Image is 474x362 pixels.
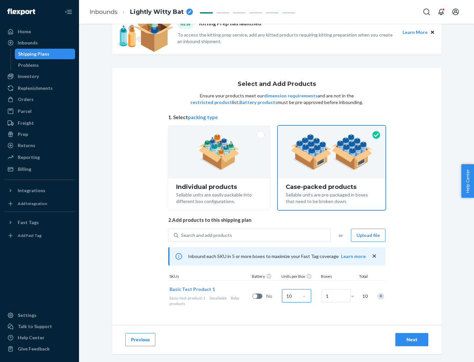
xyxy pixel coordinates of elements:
div: Returns [18,142,35,149]
button: Learn more [341,253,366,260]
div: Next [401,336,423,343]
div: Remove Item [378,293,384,299]
button: Open account menu [449,5,462,18]
h1: Select and Add Products [238,81,316,88]
button: Close [429,29,436,36]
span: 10 [361,293,368,299]
div: Inbound each SKU in 5 or more boxes to maximize your Fast Tag coverage [168,247,385,266]
div: Freight [18,120,34,126]
div: Integrations [18,187,45,194]
div: Settings [18,312,37,319]
a: Inbounds [90,8,118,15]
a: Problems [15,60,75,70]
button: Integrations [4,185,75,196]
div: Inbounds [18,39,38,46]
div: Prep [18,131,28,138]
div: Orders [18,96,34,103]
img: case-pack.59cecea509d18c883b923b81aeac6d0b.png [291,134,373,170]
input: Number of boxes [322,289,351,302]
span: basic-test-product-1 [170,296,205,300]
a: Inventory [4,71,75,82]
a: Shipping Plans [15,49,75,59]
a: Help Center [4,332,75,343]
div: Shipping Plans [18,51,49,57]
a: Prep [4,129,75,140]
a: Talk to Support [4,321,75,332]
button: packing type [188,114,218,121]
span: 1. Select [168,114,385,121]
div: NEW [177,20,194,29]
button: Open notifications [434,5,448,18]
a: Freight [4,118,75,128]
div: Problems [18,62,39,68]
div: Search and add products [181,232,232,239]
div: Inventory [18,73,39,80]
div: Billing [18,166,31,172]
input: Case Quantity [282,289,311,302]
div: Reporting [18,154,40,161]
button: dimension requirements [264,92,318,99]
a: Billing [4,164,75,174]
button: Help Center [461,164,474,198]
img: Flexport logo [7,9,35,15]
button: Learn More [403,29,428,36]
div: Baby products [170,295,250,306]
div: Replenishments [18,85,53,91]
p: To access the kitting prep service, add any kitted products requiring kitting preparation when yo... [177,32,397,45]
div: Boxes [320,273,353,280]
span: No [266,293,279,299]
a: Settings [4,310,75,321]
span: 0 available [209,296,227,300]
div: Sellable units are easily packable into different box configurations. [176,190,262,205]
img: individual-pack.facf35554cb0f1810c75b2bd6df2d64e.png [198,134,240,170]
a: Orders [4,94,75,105]
div: Units per Box [280,273,320,280]
button: Fast Tags [4,217,75,228]
button: Close Navigation [62,5,75,18]
div: Individual products [176,184,262,190]
a: Reporting [4,152,75,163]
div: Sellable units are pre-packaged in boxes that need to be broken down. [286,190,378,205]
p: Kitting Prep has launched [199,20,261,29]
a: Home [4,26,75,37]
a: Inbounds [4,38,75,48]
button: close [371,253,378,260]
div: Home [18,28,31,35]
div: Give Feedback [18,346,50,352]
span: or [339,232,343,239]
div: Add Fast Tag [18,233,41,238]
button: Give Feedback [4,344,75,354]
div: Fast Tags [18,219,39,226]
span: 2. Add products to this shipping plan [168,217,385,223]
span: Lightly Witty Bat [130,8,184,16]
div: Help Center [18,334,44,341]
p: Ensure your products meet our and are not in the list. must be pre-approved before inbounding. [190,92,364,106]
button: Open Search Box [420,5,433,18]
div: Talk to Support [18,323,52,330]
button: Previous [125,333,155,346]
span: = [351,293,358,299]
div: Total [353,273,369,280]
button: Upload file [351,229,385,242]
button: Next [395,333,428,346]
div: Battery [250,273,280,280]
div: Add Integration [18,201,47,206]
a: Add Fast Tag [4,230,75,241]
a: Parcel [4,106,75,116]
button: Battery products [239,99,277,106]
a: Returns [4,140,75,151]
div: SKUs [168,273,250,280]
div: Case-packed products [286,184,378,190]
button: restricted product [191,99,232,106]
button: Basic Test Product 1 [170,286,215,293]
a: Replenishments [4,83,75,93]
div: Parcel [18,108,32,115]
a: Add Integration [4,198,75,209]
ol: breadcrumbs [84,2,198,22]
